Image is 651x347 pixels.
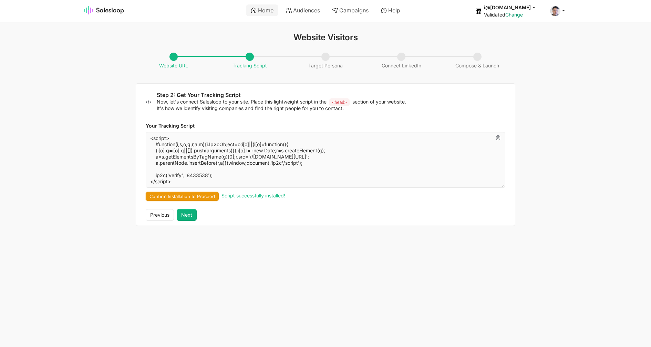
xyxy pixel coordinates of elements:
span: Compose & Launch [452,53,503,69]
button: Previous [146,209,174,221]
button: i@[DOMAIN_NAME] [484,4,542,11]
strong: Your Tracking Script [146,123,195,129]
span: Connect LinkedIn [378,53,425,69]
a: Help [376,4,405,16]
button: Confirm Installation to Proceed [146,192,219,201]
code: <head> [329,98,350,107]
p: Now, let's connect Salesloop to your site. Place this lightweight script in the section of your w... [157,99,505,111]
span: Script successfully installed! [221,193,285,198]
div: Validated [484,12,542,18]
a: Home [246,4,278,16]
span: Website URL [156,53,192,69]
h1: Website Visitors [136,33,515,42]
span: Tracking Script [229,53,270,69]
a: Change [505,12,523,18]
img: Salesloop [84,6,124,14]
button: Next [177,209,197,221]
span: Target Persona [305,53,346,69]
a: Campaigns [327,4,373,16]
a: Audiences [281,4,325,16]
h2: Step 2: Get Your Tracking Script [157,92,505,99]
